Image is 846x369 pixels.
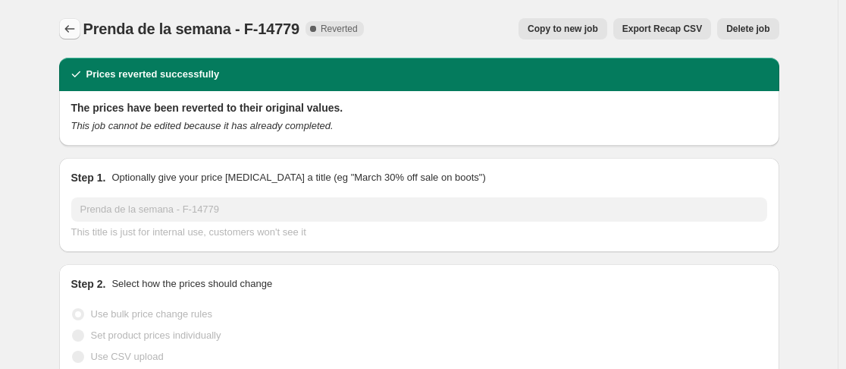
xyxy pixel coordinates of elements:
[321,23,358,35] span: Reverted
[726,23,769,35] span: Delete job
[528,23,598,35] span: Copy to new job
[59,18,80,39] button: Price change jobs
[91,330,221,341] span: Set product prices individually
[717,18,779,39] button: Delete job
[86,67,220,82] h2: Prices reverted successfully
[111,276,272,292] p: Select how the prices should change
[613,18,711,39] button: Export Recap CSV
[71,276,106,292] h2: Step 2.
[111,170,485,185] p: Optionally give your price [MEDICAL_DATA] a title (eg "March 30% off sale on boots")
[71,226,306,238] span: This title is just for internal use, customers won't see it
[91,308,212,320] span: Use bulk price change rules
[83,20,299,37] span: Prenda de la semana - F-14779
[71,100,767,115] h2: The prices have been reverted to their original values.
[71,170,106,185] h2: Step 1.
[622,23,702,35] span: Export Recap CSV
[71,197,767,222] input: 30% off holiday sale
[71,120,334,131] i: This job cannot be edited because it has already completed.
[91,351,164,362] span: Use CSV upload
[519,18,607,39] button: Copy to new job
